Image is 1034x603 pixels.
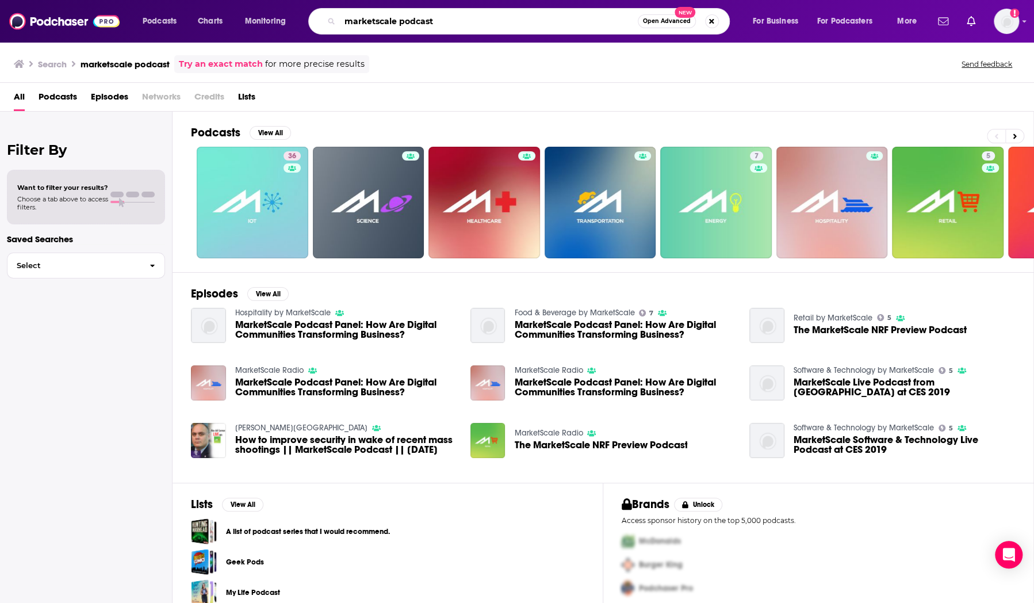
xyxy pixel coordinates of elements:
span: 36 [288,151,296,162]
span: Want to filter your results? [17,184,108,192]
a: The MarketScale NRF Preview Podcast [749,308,784,343]
img: MarketScale Podcast Panel: How Are Digital Communities Transforming Business? [191,365,226,400]
span: Charts [198,13,223,29]
a: Lists [238,87,255,111]
button: Unlock [674,498,723,512]
span: MarketScale Podcast Panel: How Are Digital Communities Transforming Business? [514,320,736,339]
span: 5 [887,315,891,320]
span: Credits [194,87,224,111]
img: User Profile [994,9,1019,34]
input: Search podcasts, credits, & more... [340,12,638,30]
a: Charts [190,12,229,30]
span: Select [7,262,140,269]
a: A list of podcast series that I would recommend. [226,525,390,538]
button: Send feedback [958,59,1016,69]
img: The MarketScale NRF Preview Podcast [470,423,505,458]
img: First Pro Logo [617,529,639,553]
a: Tarleton State University [235,423,367,433]
a: MarketScale Podcast Panel: How Are Digital Communities Transforming Business? [514,377,736,397]
img: How to improve security in wake of recent mass shootings || MarketScale Podcast || 8/5/19 [191,423,226,458]
a: Food & Beverage by MarketScale [514,308,634,318]
h3: Search [38,59,67,70]
span: 5 [949,426,953,431]
a: 5 [939,367,953,374]
a: MarketScale Software & Technology Live Podcast at CES 2019 [794,435,1015,455]
a: EpisodesView All [191,287,289,301]
button: open menu [745,12,813,30]
img: MarketScale Podcast Panel: How Are Digital Communities Transforming Business? [191,308,226,343]
p: Access sponsor history on the top 5,000 podcasts. [622,516,1015,525]
span: Podchaser Pro [639,583,693,593]
a: Podcasts [39,87,77,111]
a: 7 [750,151,763,161]
div: Open Intercom Messenger [995,541,1022,568]
span: More [897,13,917,29]
a: Retail by MarketScale [794,313,872,323]
h2: Lists [191,497,213,512]
a: MarketScale Podcast Panel: How Are Digital Communities Transforming Business? [235,320,457,339]
span: 5 [986,151,990,162]
a: Podchaser - Follow, Share and Rate Podcasts [9,10,120,32]
span: Logged in as WE_Broadcast [994,9,1019,34]
a: MarketScale Live Podcast from Las Vegas at CES 2019 [794,377,1015,397]
span: How to improve security in wake of recent mass shootings || MarketScale Podcast || [DATE] [235,435,457,455]
span: 7 [649,311,653,316]
span: Choose a tab above to access filters. [17,195,108,211]
img: MarketScale Software & Technology Live Podcast at CES 2019 [749,423,784,458]
a: Geek Pods [226,556,264,568]
a: Episodes [91,87,128,111]
button: View All [250,126,291,140]
a: 5 [939,425,953,432]
a: Try an exact match [179,58,263,71]
button: Open AdvancedNew [638,14,696,28]
h2: Filter By [7,142,165,158]
a: MarketScale Radio [514,428,583,438]
span: for more precise results [265,58,365,71]
a: MarketScale Podcast Panel: How Are Digital Communities Transforming Business? [235,377,457,397]
a: All [14,87,25,111]
span: Networks [142,87,181,111]
button: View All [222,498,263,512]
a: Show notifications dropdown [933,12,953,31]
button: open menu [810,12,889,30]
img: MarketScale Podcast Panel: How Are Digital Communities Transforming Business? [470,365,505,400]
a: My Life Podcast [226,586,280,599]
a: Geek Pods [191,549,217,575]
a: 5 [982,151,995,161]
a: MarketScale Radio [514,365,583,375]
a: 7 [660,147,772,258]
a: 36 [284,151,301,161]
a: Software & Technology by MarketScale [794,365,934,375]
a: 5 [892,147,1004,258]
a: Show notifications dropdown [962,12,980,31]
h2: Podcasts [191,125,240,140]
a: The MarketScale NRF Preview Podcast [514,440,687,450]
button: View All [247,287,289,301]
a: 5 [877,314,891,321]
img: MarketScale Live Podcast from Las Vegas at CES 2019 [749,365,784,400]
img: MarketScale Podcast Panel: How Are Digital Communities Transforming Business? [470,308,505,343]
a: 36 [197,147,308,258]
span: Open Advanced [643,18,691,24]
div: Search podcasts, credits, & more... [319,8,741,35]
a: 7 [639,310,653,316]
span: McDonalds [639,536,681,546]
span: 5 [949,368,953,373]
a: Software & Technology by MarketScale [794,423,934,433]
span: Podcasts [143,13,177,29]
button: open menu [237,12,301,30]
a: ListsView All [191,497,263,512]
button: open menu [135,12,192,30]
